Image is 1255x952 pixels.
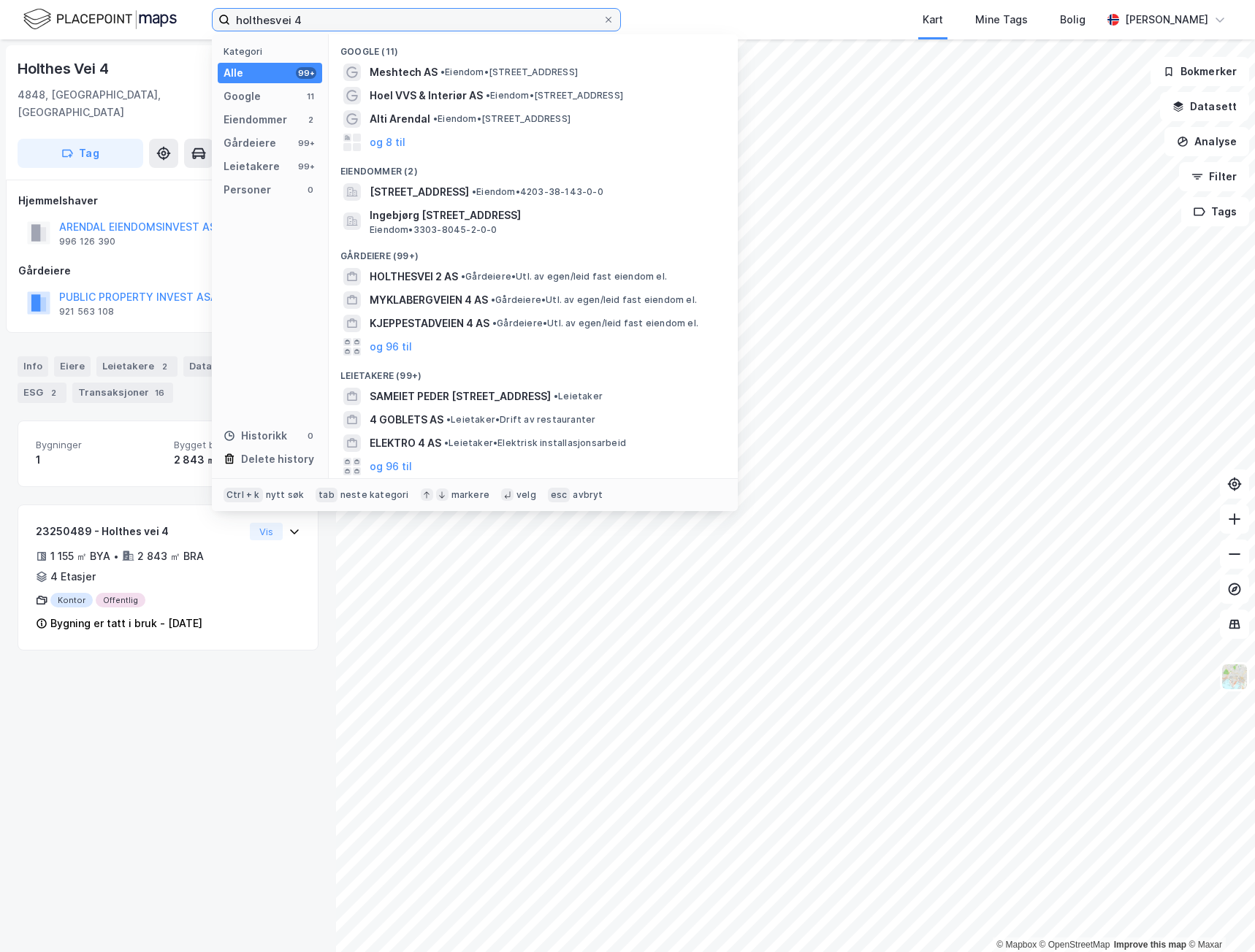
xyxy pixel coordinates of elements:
span: Gårdeiere • Utl. av egen/leid fast eiendom el. [461,271,667,283]
div: Eiendommer [224,111,287,128]
a: Improve this map [1114,940,1186,950]
span: Hoel VVS & Interiør AS [370,87,483,104]
span: Bygget bygningsområde [174,439,300,451]
div: Gårdeiere [224,134,276,152]
button: Datasett [1160,92,1249,121]
span: • [492,318,497,329]
div: 4 Etasjer [50,568,96,586]
div: [PERSON_NAME] [1125,11,1208,28]
div: 1 155 ㎡ BYA [50,548,110,565]
div: 996 126 390 [59,236,115,247]
div: 2 [305,114,316,126]
div: 2 [157,359,172,374]
div: neste kategori [340,489,409,501]
button: Bokmerker [1151,57,1249,86]
div: Bolig [1060,11,1086,28]
div: Personer [224,181,271,199]
div: velg [516,489,536,501]
div: Gårdeiere [18,262,318,280]
iframe: Chat Widget [1182,882,1255,952]
span: • [491,294,495,305]
div: Datasett [183,356,238,377]
div: Kart [923,11,943,28]
div: Google (11) [329,34,738,61]
button: Tag [18,139,143,168]
span: • [433,113,438,124]
div: Hjemmelshaver [18,192,318,210]
div: Google [224,88,261,105]
div: • [113,550,119,562]
span: SAMEIET PEDER [STREET_ADDRESS] [370,388,551,405]
img: logo.f888ab2527a4732fd821a326f86c7f29.svg [23,7,177,32]
span: • [440,66,445,77]
div: Eiendommer (2) [329,154,738,180]
div: Leietakere [224,158,280,175]
div: Delete history [241,450,314,468]
div: Info [18,356,48,377]
div: Kategori [224,46,322,57]
span: HOLTHESVEI 2 AS [370,268,458,285]
span: • [472,186,476,197]
div: tab [316,488,337,502]
button: Analyse [1164,127,1249,156]
div: Kontrollprogram for chat [1182,882,1255,952]
span: Alti Arendal [370,110,430,128]
span: 4 GOBLETS AS [370,411,443,429]
div: 16 [152,385,167,400]
div: 99+ [296,137,316,149]
div: 0 [305,184,316,196]
button: og 96 til [370,338,412,356]
div: Historikk [224,427,287,445]
div: 1 [36,451,162,469]
div: Leietakere [96,356,178,377]
div: 99+ [296,67,316,79]
div: Transaksjoner [72,383,173,403]
span: KJEPPESTADVEIEN 4 AS [370,315,489,332]
div: avbryt [573,489,603,501]
div: Gårdeiere (99+) [329,239,738,265]
div: 11 [305,91,316,102]
div: 23250489 - Holthes vei 4 [36,523,244,540]
div: Holthes Vei 4 [18,57,111,80]
a: Mapbox [996,940,1037,950]
span: ELEKTRO 4 AS [370,434,441,452]
div: ESG [18,383,66,403]
div: markere [451,489,489,501]
span: • [554,391,558,402]
span: Gårdeiere • Utl. av egen/leid fast eiendom el. [491,294,697,306]
div: Bygning er tatt i bruk - [DATE] [50,615,202,632]
span: Leietaker • Drift av restauranter [446,414,595,426]
span: MYKLABERGVEIEN 4 AS [370,291,488,309]
span: Gårdeiere • Utl. av egen/leid fast eiendom el. [492,318,698,329]
input: Søk på adresse, matrikkel, gårdeiere, leietakere eller personer [230,9,603,31]
span: Leietaker [554,391,603,402]
div: 0 [305,430,316,442]
span: Eiendom • [STREET_ADDRESS] [433,113,571,125]
div: 99+ [296,161,316,172]
div: Eiere [54,356,91,377]
div: Mine Tags [975,11,1028,28]
span: • [486,90,490,101]
div: nytt søk [266,489,305,501]
span: Bygninger [36,439,162,451]
div: 4848, [GEOGRAPHIC_DATA], [GEOGRAPHIC_DATA] [18,86,243,121]
div: esc [548,488,571,502]
div: Ctrl + k [224,488,263,502]
button: Vis [250,523,283,540]
div: Leietakere (99+) [329,358,738,385]
span: • [444,437,449,448]
div: 2 843 ㎡ BRA [137,548,204,565]
span: [STREET_ADDRESS] [370,183,469,201]
button: og 96 til [370,458,412,475]
div: 2 [46,385,61,400]
span: Eiendom • 3303-8045-2-0-0 [370,224,497,236]
span: Ingebjørg [STREET_ADDRESS] [370,207,720,224]
div: 2 843 ㎡ [174,451,300,469]
div: Alle [224,64,243,82]
span: Eiendom • 4203-38-143-0-0 [472,186,603,198]
a: OpenStreetMap [1040,940,1110,950]
span: Meshtech AS [370,64,438,81]
span: Eiendom • [STREET_ADDRESS] [486,90,623,101]
span: Leietaker • Elektrisk installasjonsarbeid [444,437,626,449]
button: Filter [1179,162,1249,191]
